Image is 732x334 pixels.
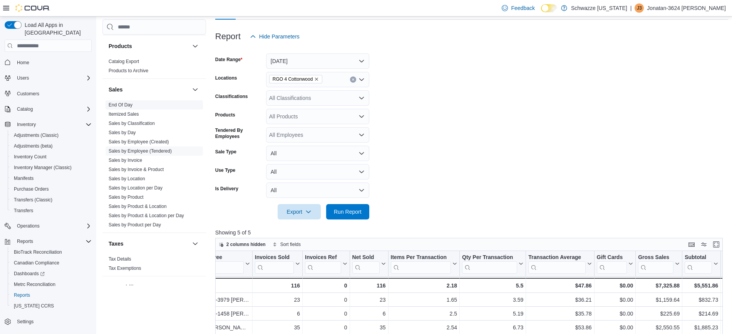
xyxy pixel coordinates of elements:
div: $7,325.88 [638,281,680,290]
div: $5,551.86 [685,281,718,290]
span: Inventory [14,120,92,129]
button: Traceability [109,283,189,291]
button: Open list of options [358,95,365,101]
div: 0 [305,281,347,290]
button: Manifests [8,173,95,184]
span: Customers [14,89,92,98]
button: Catalog [14,105,36,114]
a: Reports [11,291,33,300]
span: Inventory [17,121,36,128]
button: Invoices Ref [305,254,347,274]
div: $2,550.55 [638,323,680,332]
button: Sales [191,85,200,94]
div: $0.00 [596,296,633,305]
div: Jonatan-3624 [PERSON_NAME] [171,323,250,332]
button: Users [14,73,32,83]
a: Dashboards [11,269,48,278]
div: $53.86 [528,323,591,332]
span: Transfers (Classic) [11,195,92,204]
span: Inventory Manager (Classic) [14,165,72,171]
a: Sales by Location [109,176,145,181]
span: Itemized Sales [109,111,139,117]
div: 6 [255,309,300,319]
button: Users [2,73,95,83]
a: Canadian Compliance [11,258,62,268]
button: Subtotal [685,254,718,274]
div: Totals [171,281,250,290]
span: Adjustments (Classic) [14,132,59,138]
div: Transaction Average [528,254,585,274]
div: Gift Card Sales [596,254,627,274]
a: Sales by Employee (Created) [109,139,169,145]
button: Sort fields [270,240,304,249]
span: Metrc Reconciliation [14,281,55,287]
button: Settings [2,316,95,327]
a: Inventory Count [11,152,50,161]
span: Sales by Product per Day [109,222,161,228]
div: Invoices Sold [255,254,294,274]
span: Transfers [14,208,33,214]
span: Dashboards [11,269,92,278]
button: All [266,146,369,161]
button: Open list of options [358,76,365,83]
span: Adjustments (Classic) [11,131,92,140]
span: Catalog Export [109,58,139,65]
span: Sales by Product & Location [109,203,167,209]
div: 0 [305,309,347,319]
span: Washington CCRS [11,301,92,311]
span: Sales by Location per Day [109,185,162,191]
button: Transfers [8,205,95,216]
span: Reports [14,292,30,298]
div: $0.00 [596,281,633,290]
a: Settings [14,317,37,326]
span: Users [14,73,92,83]
button: Hide Parameters [247,29,303,44]
div: Subtotal [685,254,712,261]
h3: Report [215,32,241,41]
p: Jonatan-3624 [PERSON_NAME] [647,3,726,13]
div: Sales [102,100,206,233]
div: $1,885.23 [685,323,718,332]
div: Transaction Average [528,254,585,261]
button: Clear input [350,76,356,83]
div: $35.78 [528,309,591,319]
a: Manifests [11,174,37,183]
button: Products [109,42,189,50]
button: Open list of options [358,113,365,120]
div: Net Sold [352,254,379,274]
span: Settings [14,317,92,326]
span: Customers [17,91,39,97]
button: [DATE] [266,53,369,69]
p: | [630,3,632,13]
div: $832.73 [685,296,718,305]
span: Transfers (Classic) [14,197,52,203]
span: RGO 4 Cottonwood [269,75,323,83]
div: 3.59 [462,296,523,305]
button: Keyboard shortcuts [687,240,696,249]
a: Sales by Employee (Tendered) [109,148,172,154]
button: Gift Cards [596,254,633,274]
span: Inventory Manager (Classic) [11,163,92,172]
div: $1,159.64 [638,296,680,305]
button: All [266,183,369,198]
a: Itemized Sales [109,111,139,117]
button: Adjustments (beta) [8,141,95,151]
button: Canadian Compliance [8,258,95,268]
div: $214.69 [685,309,718,319]
button: Reports [14,237,36,246]
div: Qty Per Transaction [462,254,517,261]
button: Metrc Reconciliation [8,279,95,290]
button: Taxes [109,240,189,248]
button: Net Sold [352,254,385,274]
span: Sales by Invoice [109,157,142,163]
a: Sales by Day [109,130,136,135]
span: RGO 4 Cottonwood [273,75,313,83]
div: Items Per Transaction [390,254,451,261]
span: Manifests [11,174,92,183]
button: Products [191,42,200,51]
div: $36.21 [528,296,591,305]
div: Gift Cards [596,254,627,261]
h3: Products [109,42,132,50]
